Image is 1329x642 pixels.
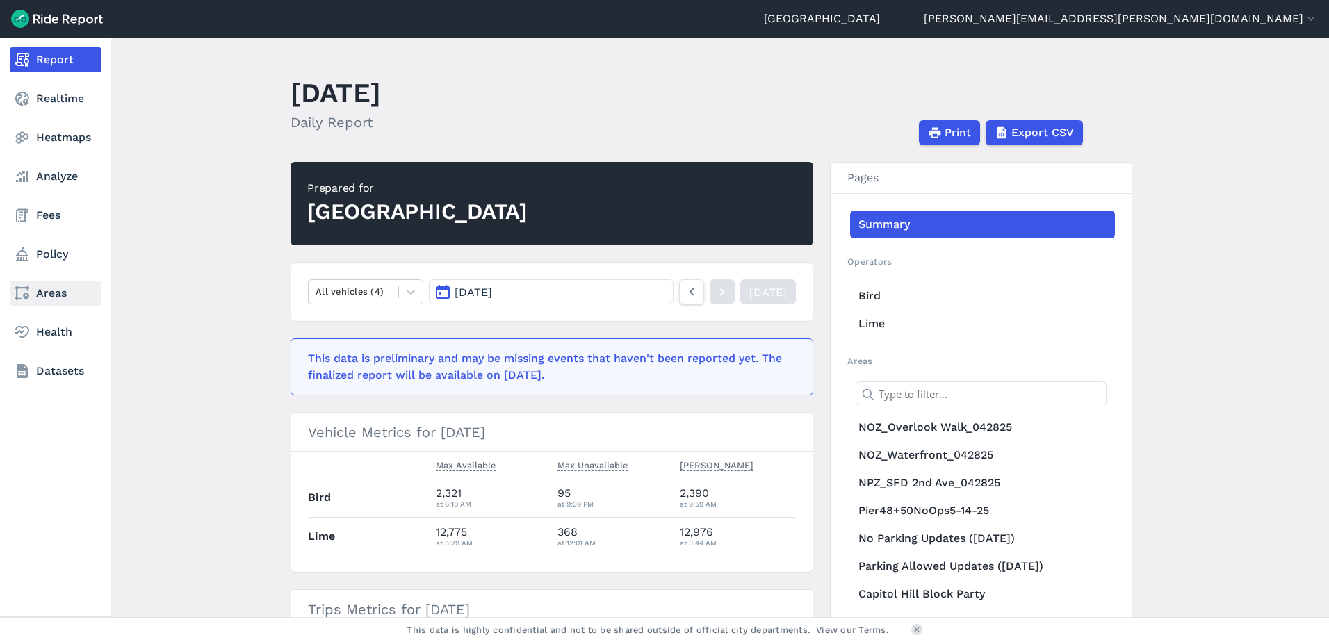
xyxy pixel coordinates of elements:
a: View our Terms. [816,623,889,636]
button: [PERSON_NAME] [680,457,753,474]
div: at 9:59 AM [680,497,797,510]
a: Stadiums [850,608,1115,636]
h3: Vehicle Metrics for [DATE] [291,413,813,452]
a: Policy [10,242,101,267]
span: [DATE] [455,286,492,299]
img: Ride Report [11,10,103,28]
a: Report [10,47,101,72]
button: Max Available [436,457,496,474]
span: Max Available [436,457,496,471]
th: Bird [308,479,430,517]
a: Realtime [10,86,101,111]
a: Summary [850,211,1115,238]
a: NOZ_Waterfront_042825 [850,441,1115,469]
div: at 9:39 PM [557,497,669,510]
a: Analyze [10,164,101,189]
h3: Trips Metrics for [DATE] [291,590,813,629]
a: NPZ_SFD 2nd Ave_042825 [850,469,1115,497]
div: 2,321 [436,485,547,510]
button: Max Unavailable [557,457,628,474]
a: Pier48+50NoOps5-14-25 [850,497,1115,525]
a: [DATE] [740,279,796,304]
a: Lime [850,310,1115,338]
a: Areas [10,281,101,306]
div: Prepared for [307,180,528,197]
a: Fees [10,203,101,228]
div: at 5:29 AM [436,536,547,549]
div: 95 [557,485,669,510]
h2: Daily Report [291,112,381,133]
a: Health [10,320,101,345]
span: [PERSON_NAME] [680,457,753,471]
div: at 6:10 AM [436,497,547,510]
a: Parking Allowed Updates ([DATE]) [850,552,1115,580]
span: Print [945,124,971,141]
a: No Parking Updates ([DATE]) [850,525,1115,552]
a: Capitol Hill Block Party [850,580,1115,608]
th: Lime [308,517,430,555]
h1: [DATE] [291,74,381,112]
a: Heatmaps [10,125,101,150]
div: [GEOGRAPHIC_DATA] [307,197,528,227]
button: [PERSON_NAME][EMAIL_ADDRESS][PERSON_NAME][DOMAIN_NAME] [924,10,1318,27]
h2: Operators [847,255,1115,268]
button: Print [919,120,980,145]
span: Max Unavailable [557,457,628,471]
a: NOZ_Overlook Walk_042825 [850,413,1115,441]
button: Export CSV [986,120,1083,145]
div: at 3:44 AM [680,536,797,549]
input: Type to filter... [856,381,1107,406]
div: 2,390 [680,485,797,510]
a: Bird [850,282,1115,310]
h3: Pages [831,163,1132,194]
div: 12,775 [436,524,547,549]
div: This data is preliminary and may be missing events that haven't been reported yet. The finalized ... [308,350,788,384]
div: at 12:01 AM [557,536,669,549]
button: [DATE] [429,279,674,304]
div: 12,976 [680,524,797,549]
a: Datasets [10,359,101,384]
div: 368 [557,524,669,549]
a: [GEOGRAPHIC_DATA] [764,10,880,27]
h2: Areas [847,354,1115,368]
span: Export CSV [1011,124,1074,141]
